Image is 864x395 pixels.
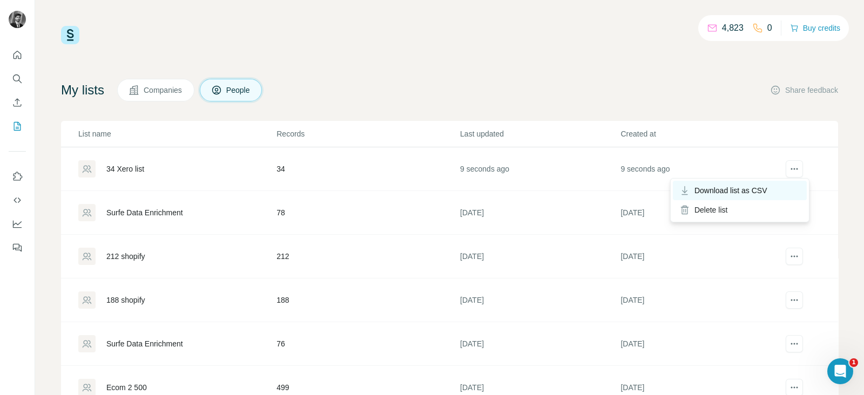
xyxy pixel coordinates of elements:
[786,248,803,265] button: actions
[106,382,147,393] div: Ecom 2 500
[106,207,183,218] div: Surfe Data Enrichment
[786,335,803,352] button: actions
[9,167,26,186] button: Use Surfe on LinkedIn
[620,278,780,322] td: [DATE]
[106,295,145,305] div: 188 shopify
[849,358,858,367] span: 1
[61,81,104,99] h4: My lists
[276,278,460,322] td: 188
[276,322,460,366] td: 76
[722,22,744,35] p: 4,823
[9,11,26,28] img: Avatar
[790,21,840,36] button: Buy credits
[144,85,183,96] span: Companies
[226,85,251,96] span: People
[620,128,780,139] p: Created at
[460,235,620,278] td: [DATE]
[620,322,780,366] td: [DATE]
[9,238,26,257] button: Feedback
[106,164,144,174] div: 34 Xero list
[276,128,459,139] p: Records
[9,214,26,234] button: Dashboard
[694,185,767,196] span: Download list as CSV
[786,160,803,178] button: actions
[620,235,780,278] td: [DATE]
[620,147,780,191] td: 9 seconds ago
[9,45,26,65] button: Quick start
[460,191,620,235] td: [DATE]
[276,147,460,191] td: 34
[767,22,772,35] p: 0
[9,93,26,112] button: Enrich CSV
[106,338,183,349] div: Surfe Data Enrichment
[460,147,620,191] td: 9 seconds ago
[460,322,620,366] td: [DATE]
[106,251,145,262] div: 212 shopify
[78,128,275,139] p: List name
[460,128,619,139] p: Last updated
[673,200,807,220] div: Delete list
[770,85,838,96] button: Share feedback
[786,291,803,309] button: actions
[460,278,620,322] td: [DATE]
[276,191,460,235] td: 78
[61,26,79,44] img: Surfe Logo
[9,190,26,210] button: Use Surfe API
[620,191,780,235] td: [DATE]
[9,117,26,136] button: My lists
[276,235,460,278] td: 212
[9,69,26,88] button: Search
[827,358,853,384] iframe: Intercom live chat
